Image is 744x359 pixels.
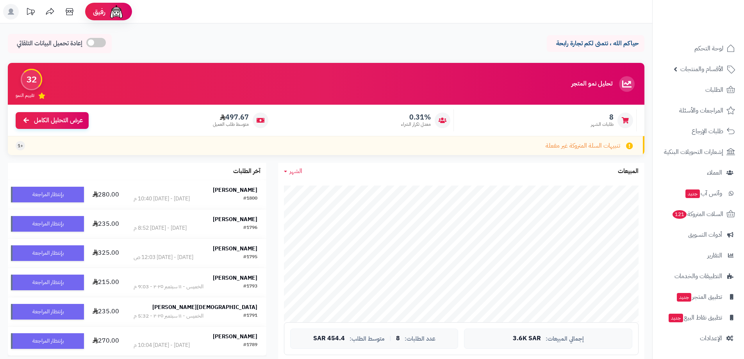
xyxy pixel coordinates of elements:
[389,336,391,341] span: |
[243,224,257,232] div: #1796
[657,205,739,223] a: السلات المتروكة121
[657,288,739,306] a: تطبيق المتجرجديد
[591,113,614,121] span: 8
[11,216,84,232] div: بإنتظار المراجعة
[657,267,739,286] a: التطبيقات والخدمات
[513,335,541,342] span: 3.6K SAR
[657,225,739,244] a: أدوات التسويق
[657,101,739,120] a: المراجعات والأسئلة
[87,180,125,209] td: 280.00
[618,168,639,175] h3: المبيعات
[93,7,105,16] span: رفيق
[243,283,257,291] div: #1793
[657,184,739,203] a: وآتس آبجديد
[401,113,431,121] span: 0.31%
[134,341,190,349] div: [DATE] - [DATE] 10:04 م
[134,224,187,232] div: [DATE] - [DATE] 8:52 م
[134,195,190,203] div: [DATE] - [DATE] 10:40 م
[213,113,249,121] span: 497.67
[213,274,257,282] strong: [PERSON_NAME]
[676,291,722,302] span: تطبيق المتجر
[669,314,683,322] span: جديد
[243,341,257,349] div: #1789
[707,250,722,261] span: التقارير
[16,92,34,99] span: تقييم النمو
[672,210,687,219] span: 121
[243,254,257,261] div: #1795
[134,254,193,261] div: [DATE] - [DATE] 12:03 ص
[691,13,737,29] img: logo-2.png
[350,336,385,342] span: متوسط الطلب:
[396,335,400,342] span: 8
[11,333,84,349] div: بإنتظار المراجعة
[17,39,82,48] span: إعادة تحميل البيانات التلقائي
[591,121,614,128] span: طلبات الشهر
[87,268,125,297] td: 215.00
[34,116,83,125] span: عرض التحليل الكامل
[672,209,723,220] span: السلات المتروكة
[657,80,739,99] a: الطلبات
[692,126,723,137] span: طلبات الإرجاع
[284,167,302,176] a: الشهر
[87,239,125,268] td: 325.00
[688,229,722,240] span: أدوات التسويق
[152,303,257,311] strong: [DEMOGRAPHIC_DATA][PERSON_NAME]
[664,146,723,157] span: إشعارات التحويلات البنكية
[109,4,124,20] img: ai-face.png
[134,312,203,320] div: الخميس - ١١ سبتمبر ٢٠٢٥ - 5:32 م
[87,327,125,355] td: 270.00
[685,188,722,199] span: وآتس آب
[679,105,723,116] span: المراجعات والأسئلة
[87,209,125,238] td: 235.00
[657,143,739,161] a: إشعارات التحويلات البنكية
[657,39,739,58] a: لوحة التحكم
[18,143,23,149] span: +1
[243,312,257,320] div: #1791
[134,283,203,291] div: الخميس - ١١ سبتمبر ٢٠٢٥ - 9:03 م
[685,189,700,198] span: جديد
[657,246,739,265] a: التقارير
[401,121,431,128] span: معدل تكرار الشراء
[289,166,302,176] span: الشهر
[705,84,723,95] span: الطلبات
[657,329,739,348] a: الإعدادات
[213,332,257,341] strong: [PERSON_NAME]
[657,122,739,141] a: طلبات الإرجاع
[405,336,435,342] span: عدد الطلبات:
[694,43,723,54] span: لوحة التحكم
[546,141,620,150] span: تنبيهات السلة المتروكة غير مفعلة
[707,167,722,178] span: العملاء
[11,304,84,320] div: بإنتظار المراجعة
[16,112,89,129] a: عرض التحليل الكامل
[674,271,722,282] span: التطبيقات والخدمات
[11,245,84,261] div: بإنتظار المراجعة
[213,121,249,128] span: متوسط طلب العميل
[87,297,125,326] td: 235.00
[668,312,722,323] span: تطبيق نقاط البيع
[546,336,584,342] span: إجمالي المبيعات:
[213,186,257,194] strong: [PERSON_NAME]
[677,293,691,302] span: جديد
[11,187,84,202] div: بإنتظار المراجعة
[233,168,260,175] h3: آخر الطلبات
[657,308,739,327] a: تطبيق نقاط البيعجديد
[553,39,639,48] p: حياكم الله ، نتمنى لكم تجارة رابحة
[243,195,257,203] div: #1800
[700,333,722,344] span: الإعدادات
[680,64,723,75] span: الأقسام والمنتجات
[313,335,345,342] span: 454.4 SAR
[21,4,40,21] a: تحديثات المنصة
[213,215,257,223] strong: [PERSON_NAME]
[571,80,612,88] h3: تحليل نمو المتجر
[657,163,739,182] a: العملاء
[11,275,84,290] div: بإنتظار المراجعة
[213,245,257,253] strong: [PERSON_NAME]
